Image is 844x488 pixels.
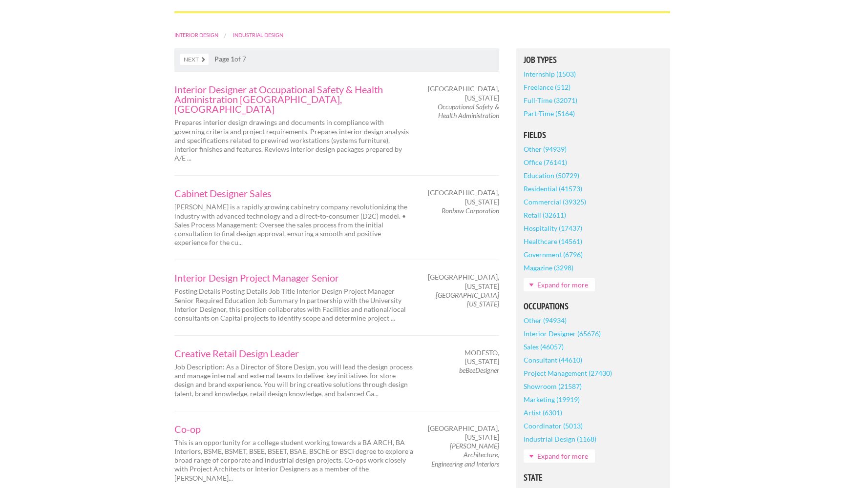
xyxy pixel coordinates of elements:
[174,32,218,38] a: Interior Design
[428,84,499,102] span: [GEOGRAPHIC_DATA], [US_STATE]
[524,380,582,393] a: Showroom (21587)
[524,449,595,463] a: Expand for more
[524,235,582,248] a: Healthcare (14561)
[524,419,583,432] a: Coordinator (5013)
[174,84,414,114] a: Interior Designer at Occupational Safety & Health Administration [GEOGRAPHIC_DATA], [GEOGRAPHIC_D...
[524,248,583,261] a: Government (6796)
[524,366,612,380] a: Project Management (27430)
[524,302,663,311] h5: Occupations
[174,273,414,283] a: Interior Design Project Manager Senior
[524,195,586,208] a: Commercial (39325)
[180,54,209,65] a: Next
[524,81,570,94] a: Freelance (512)
[431,442,499,468] em: [PERSON_NAME] Architecture, Engineering and Interiors
[436,291,499,308] em: [GEOGRAPHIC_DATA][US_STATE]
[524,67,576,81] a: Internship (1503)
[524,94,577,107] a: Full-Time (32071)
[428,188,499,206] span: [GEOGRAPHIC_DATA], [US_STATE]
[524,432,596,446] a: Industrial Design (1168)
[214,55,234,63] strong: Page 1
[524,353,582,366] a: Consultant (44610)
[524,340,564,353] a: Sales (46057)
[524,314,567,327] a: Other (94934)
[524,107,575,120] a: Part-Time (5164)
[174,287,414,323] p: Posting Details Posting Details Job Title Interior Design Project Manager Senior Required Educati...
[442,206,499,215] em: Ronbow Corporation
[431,348,499,366] span: Modesto, [US_STATE]
[174,438,414,483] p: This is an opportunity for a college student working towards a BA ARCH, BA Interiors, BSME, BSMET...
[524,131,663,140] h5: Fields
[524,278,595,291] a: Expand for more
[524,261,573,274] a: Magazine (3298)
[524,473,663,482] h5: State
[174,118,414,163] p: Prepares interior design drawings and documents in compliance with governing criteria and project...
[438,102,499,120] em: Occupational Safety & Health Administration
[428,424,499,442] span: [GEOGRAPHIC_DATA], [US_STATE]
[174,48,499,71] nav: of 7
[174,203,414,247] p: [PERSON_NAME] is a rapidly growing cabinetry company revolutionizing the industry with advanced t...
[524,327,601,340] a: Interior Designer (65676)
[428,273,499,290] span: [GEOGRAPHIC_DATA], [US_STATE]
[174,188,414,198] a: Cabinet Designer Sales
[174,348,414,358] a: Creative Retail Design Leader
[524,182,582,195] a: Residential (41573)
[524,406,562,419] a: Artist (6301)
[524,56,663,64] h5: Job Types
[459,366,499,374] em: beBeeDesigner
[524,222,582,235] a: Hospitality (17437)
[524,142,567,156] a: Other (94939)
[524,169,579,182] a: Education (50729)
[524,156,567,169] a: Office (76141)
[233,32,283,38] a: Industrial Design
[174,424,414,434] a: Co-op
[524,393,580,406] a: Marketing (19919)
[174,363,414,398] p: Job Description: As a Director of Store Design, you will lead the design process and manage inter...
[524,208,566,222] a: Retail (32611)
